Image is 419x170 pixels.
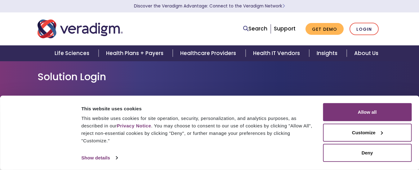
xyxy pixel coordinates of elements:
a: Search [243,25,267,33]
a: Privacy Notice [117,123,151,128]
h1: Solution Login [38,71,382,83]
a: Login [350,23,379,35]
a: Health Plans + Payers [99,45,173,61]
span: Learn More [282,3,285,9]
a: Health IT Vendors [246,45,309,61]
a: Show details [81,153,117,163]
a: Insights [309,45,347,61]
a: About Us [347,45,386,61]
img: Veradigm logo [38,19,123,39]
a: Support [274,25,296,32]
a: Discover the Veradigm Advantage: Connect to the Veradigm NetworkLearn More [134,3,285,9]
div: This website uses cookies [81,105,316,112]
a: Get Demo [305,23,344,35]
button: Allow all [323,103,412,121]
a: Life Sciences [47,45,99,61]
a: Healthcare Providers [173,45,245,61]
button: Deny [323,144,412,162]
div: This website uses cookies for site operation, security, personalization, and analytics purposes, ... [81,115,316,145]
button: Customize [323,123,412,141]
